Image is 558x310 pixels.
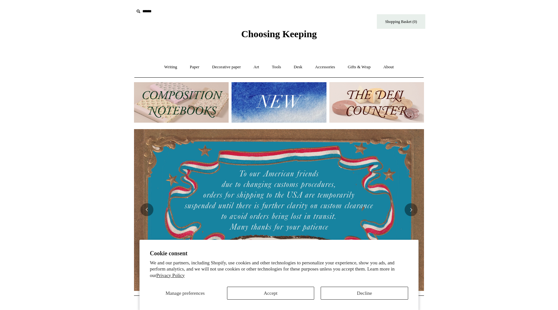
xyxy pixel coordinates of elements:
[150,287,221,300] button: Manage preferences
[321,287,408,300] button: Decline
[241,28,317,39] span: Choosing Keeping
[206,59,247,76] a: Decorative paper
[377,14,425,29] a: Shopping Basket (0)
[405,203,418,216] button: Next
[288,59,308,76] a: Desk
[227,287,315,300] button: Accept
[342,59,377,76] a: Gifts & Wrap
[248,59,265,76] a: Art
[134,129,424,291] img: USA PSA .jpg__PID:33428022-6587-48b7-8b57-d7eefc91f15a
[377,59,400,76] a: About
[266,59,287,76] a: Tools
[241,34,317,38] a: Choosing Keeping
[150,260,408,279] p: We and our partners, including Shopify, use cookies and other technologies to personalize your ex...
[159,59,183,76] a: Writing
[309,59,341,76] a: Accessories
[184,59,205,76] a: Paper
[134,82,229,123] img: 202302 Composition ledgers.jpg__PID:69722ee6-fa44-49dd-a067-31375e5d54ec
[156,273,185,278] a: Privacy Policy
[150,250,408,257] h2: Cookie consent
[329,82,424,123] img: The Deli Counter
[232,82,326,123] img: New.jpg__PID:f73bdf93-380a-4a35-bcfe-7823039498e1
[140,203,153,216] button: Previous
[166,291,205,296] span: Manage preferences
